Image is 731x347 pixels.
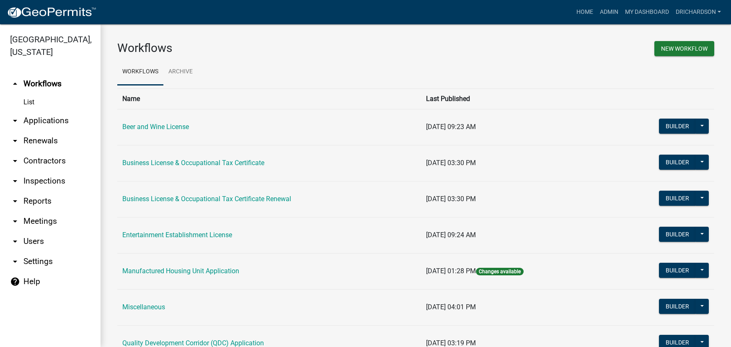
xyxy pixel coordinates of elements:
[10,196,20,206] i: arrow_drop_down
[426,231,476,239] span: [DATE] 09:24 AM
[117,88,421,109] th: Name
[426,303,476,311] span: [DATE] 04:01 PM
[10,236,20,246] i: arrow_drop_down
[597,4,622,20] a: Admin
[122,267,239,275] a: Manufactured Housing Unit Application
[659,299,696,314] button: Builder
[10,116,20,126] i: arrow_drop_down
[10,256,20,267] i: arrow_drop_down
[654,41,714,56] button: New Workflow
[122,231,232,239] a: Entertainment Establishment License
[163,59,198,85] a: Archive
[10,156,20,166] i: arrow_drop_down
[122,123,189,131] a: Beer and Wine License
[122,303,165,311] a: Miscellaneous
[122,339,264,347] a: Quality Development Corridor (QDC) Application
[672,4,724,20] a: drichardson
[426,159,476,167] span: [DATE] 03:30 PM
[10,216,20,226] i: arrow_drop_down
[659,155,696,170] button: Builder
[659,227,696,242] button: Builder
[10,136,20,146] i: arrow_drop_down
[659,263,696,278] button: Builder
[622,4,672,20] a: My Dashboard
[122,159,264,167] a: Business License & Occupational Tax Certificate
[426,195,476,203] span: [DATE] 03:30 PM
[117,41,410,55] h3: Workflows
[421,88,611,109] th: Last Published
[573,4,597,20] a: Home
[10,79,20,89] i: arrow_drop_up
[426,123,476,131] span: [DATE] 09:23 AM
[659,119,696,134] button: Builder
[659,191,696,206] button: Builder
[426,339,476,347] span: [DATE] 03:19 PM
[10,176,20,186] i: arrow_drop_down
[426,267,476,275] span: [DATE] 01:28 PM
[122,195,291,203] a: Business License & Occupational Tax Certificate Renewal
[117,59,163,85] a: Workflows
[476,268,524,275] span: Changes available
[10,277,20,287] i: help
